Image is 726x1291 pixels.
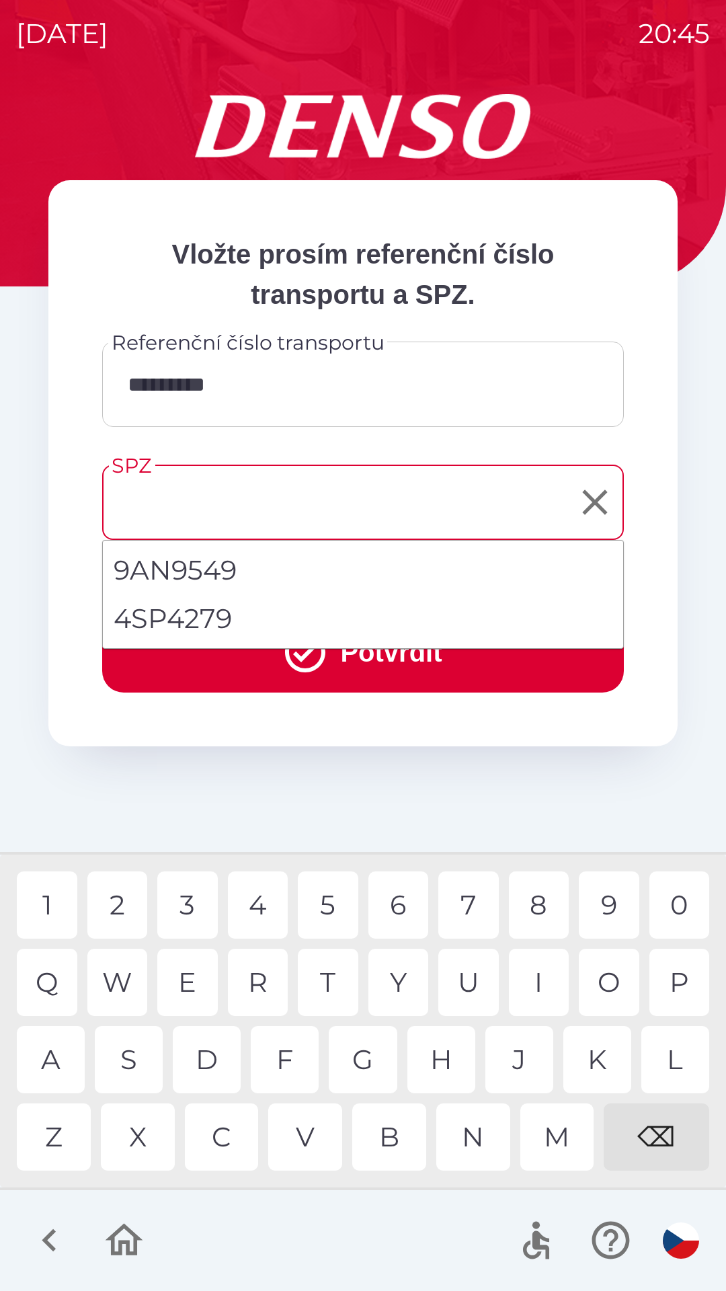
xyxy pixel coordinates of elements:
[112,451,151,480] label: SPZ
[663,1222,699,1259] img: cs flag
[103,594,623,643] li: 4SP4279
[16,13,108,54] p: [DATE]
[112,328,385,357] label: Referenční číslo transportu
[102,234,624,315] p: Vložte prosím referenční číslo transportu a SPZ.
[103,546,623,594] li: 9AN9549
[571,478,619,526] button: Clear
[48,94,678,159] img: Logo
[639,13,710,54] p: 20:45
[102,612,624,693] button: Potvrdit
